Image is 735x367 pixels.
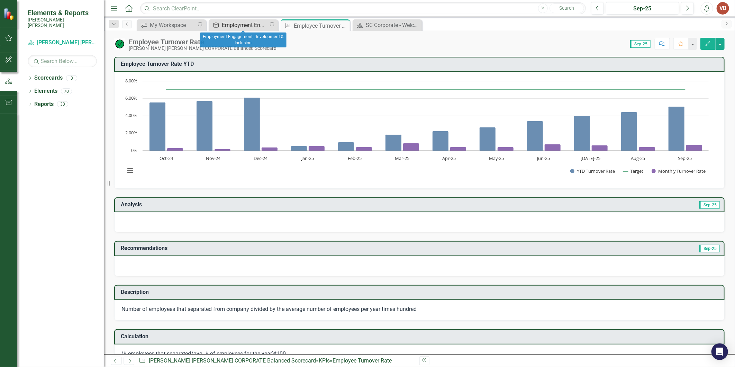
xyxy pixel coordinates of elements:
a: Elements [34,87,57,95]
text: 0% [131,147,137,153]
div: (# employees that separated/avg. # of employees for the year)*100 [121,350,717,358]
text: Sep-25 [678,155,692,161]
path: Mar-25, 0.85626911. Monthly Turnover Rate. [403,143,419,151]
div: 33 [57,101,68,107]
div: SC Corporate - Welcome to ClearPoint [366,21,420,29]
a: My Workspace [138,21,196,29]
a: KPIs [319,357,330,364]
path: Apr-25, 2.26656765. YTD Turnover Rate. [433,131,449,151]
button: Show YTD Turnover Rate [570,168,616,174]
div: Chart. Highcharts interactive chart. [121,78,717,181]
path: Sep-25, 0.65534704. Monthly Turnover Rate. [686,145,702,151]
path: Dec-24, 6.09241911. YTD Turnover Rate. [244,97,260,151]
path: Oct-24, 0.31007752. Monthly Turnover Rate. [167,148,183,151]
path: Aug-25, 0.41891083. Monthly Turnover Rate. [639,147,655,151]
text: Mar-25 [395,155,409,161]
g: Monthly Turnover Rate, series 3 of 3. Bar series with 12 bars. [167,143,702,151]
path: Jun-25, 3.40720939. YTD Turnover Rate. [527,121,543,151]
text: Apr-25 [443,155,456,161]
button: View chart menu, Chart [125,165,135,175]
div: My Workspace [150,21,196,29]
path: May-25, 0.42143287. Monthly Turnover Rate. [498,147,514,151]
svg: Interactive chart [121,78,712,181]
h3: Calculation [121,333,720,340]
text: Dec-24 [254,155,268,161]
button: Show Target [623,168,644,174]
text: Jun-25 [536,155,550,161]
path: Jan-25, 0.55555556. Monthly Turnover Rate. [309,146,325,151]
path: Nov-24, 5.7206719. YTD Turnover Rate. [197,101,213,151]
text: Jan-25 [301,155,314,161]
div: » » [139,357,414,365]
path: Aug-25, 4.42492262. YTD Turnover Rate. [621,112,637,151]
path: May-25, 2.68800052. YTD Turnover Rate. [480,127,496,151]
g: YTD Turnover Rate, series 1 of 3. Bar series with 12 bars. [149,97,685,151]
a: SC Corporate - Welcome to ClearPoint [354,21,420,29]
div: 70 [61,88,72,94]
text: Target [630,168,643,174]
small: [PERSON_NAME] [PERSON_NAME] [28,17,97,28]
path: Feb-25, 0.98592752. YTD Turnover Rate. [338,142,354,151]
h3: Analysis [121,202,421,208]
span: Search [559,5,574,11]
path: Nov-24, 0.18598884. Monthly Turnover Rate. [215,149,231,151]
a: Reports [34,100,54,108]
span: Sep-25 [630,40,651,48]
a: Employment Engagement, Development & Inclusion [210,21,267,29]
a: Scorecards [34,74,63,82]
text: 8.00% [125,78,137,84]
span: Sep-25 [699,245,720,252]
div: Employee Turnover Rate​ [333,357,392,364]
text: 4.00% [125,112,137,118]
path: Jul-25, 4.00601179. YTD Turnover Rate. [574,116,590,151]
input: Search Below... [28,55,97,67]
text: Aug-25 [631,155,645,161]
img: On Target [114,38,125,50]
div: 3 [66,75,77,81]
h3: Employee Turnover Rate​ YTD [121,61,720,67]
path: Jun-25, 0.71920887. Monthly Turnover Rate. [545,144,561,151]
div: Employment Engagement, Development & Inclusion [200,33,287,47]
input: Search ClearPoint... [140,2,586,15]
text: May-25 [489,155,504,161]
path: Feb-25, 0.43037196. Monthly Turnover Rate. [356,147,372,151]
path: Jan-25, 0.55555556. YTD Turnover Rate. [291,146,307,151]
span: Sep-25 [699,201,720,209]
div: Open Intercom Messenger [711,343,728,360]
button: Sep-25 [606,2,679,15]
div: Sep-25 [608,5,677,13]
div: Employee Turnover Rate​ [129,38,276,46]
path: Dec-24, 0.37174721. Monthly Turnover Rate. [262,147,278,151]
button: VB [717,2,729,15]
button: Show Monthly Turnover Rate [652,168,706,174]
h3: Recommendations [121,245,534,251]
text: Oct-24 [160,155,173,161]
span: Number of employees that separated from company divided by the average number of employees per ye... [121,306,417,312]
text: 6.00% [125,95,137,101]
path: Oct-24, 5.53468306. YTD Turnover Rate. [149,102,166,151]
img: ClearPoint Strategy [3,8,16,20]
div: [PERSON_NAME] [PERSON_NAME] CORPORATE Balanced Scorecard [129,46,276,51]
a: [PERSON_NAME] [PERSON_NAME] CORPORATE Balanced Scorecard [149,357,316,364]
path: Sep-25, 5.08026966. YTD Turnover Rate. [669,106,685,151]
path: Apr-25, 0.42437102. Monthly Turnover Rate. [450,147,466,151]
path: Jul-25, 0.5988024. Monthly Turnover Rate. [592,145,608,151]
text: [DATE]-25 [581,155,601,161]
h3: Description [121,289,720,295]
path: Mar-25, 1.84219663. YTD Turnover Rate. [385,134,402,151]
button: Search [550,3,584,13]
span: Elements & Reports [28,9,97,17]
text: Nov-24 [206,155,221,161]
text: 2.00% [125,129,137,136]
text: YTD Turnover Rate [577,168,615,174]
g: Target, series 2 of 3. Line with 12 data points. [165,88,687,91]
text: Feb-25 [348,155,362,161]
div: Employee Turnover Rate​ [294,21,348,30]
text: Monthly Turnover Rate [658,168,706,174]
a: [PERSON_NAME] [PERSON_NAME] CORPORATE Balanced Scorecard [28,39,97,47]
div: Employment Engagement, Development & Inclusion [222,21,267,29]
